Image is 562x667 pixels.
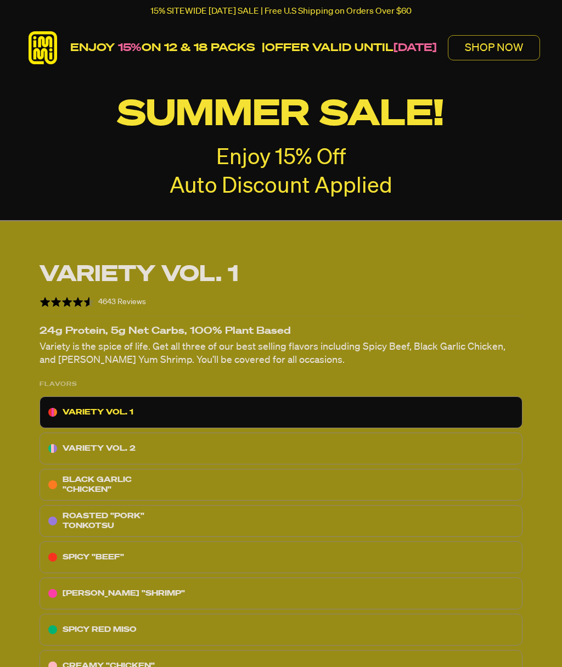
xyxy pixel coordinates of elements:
[98,298,146,306] span: 4643 Reviews
[14,94,548,136] p: SUMMER SALE!
[63,587,185,600] p: [PERSON_NAME] "SHRIMP"
[70,42,115,53] strong: ENJOY
[216,147,346,170] p: Enjoy 15% Off
[40,262,239,288] p: Variety Vol. 1
[118,42,142,53] span: 15%
[40,396,522,428] div: VARIETY VOL. 1
[48,625,57,634] img: fc2c7a02-spicy-red-miso.svg
[40,578,522,609] div: [PERSON_NAME] "SHRIMP"
[63,623,137,636] p: SPICY RED MISO
[40,541,522,573] div: SPICY "BEEF"
[265,42,394,53] strong: OFFER VALID UNTIL
[63,476,132,494] span: BLACK GARLIC "CHICKEN"
[150,7,412,16] p: 15% SITEWIDE [DATE] SALE | Free U.S Shipping on Orders Over $60
[40,327,522,335] p: 24g Protein, 5g Net Carbs, 100% Plant Based
[465,42,523,53] p: SHOP NOW
[48,444,57,453] img: icon-variety-vol2.svg
[40,342,505,365] span: Variety is the spice of life. Get all three of our best selling flavors including Spicy Beef, Bla...
[63,551,124,564] p: SPICY "BEEF"
[40,469,522,501] div: BLACK GARLIC "CHICKEN"
[40,505,522,537] div: ROASTED "PORK" TONKOTSU
[394,42,437,53] strong: [DATE]
[26,31,59,64] img: immi-logo.svg
[40,614,522,646] div: SPICY RED MISO
[63,512,144,530] span: ROASTED "PORK" TONKOTSU
[170,176,392,198] span: Auto Discount Applied
[63,406,133,419] p: VARIETY VOL. 1
[48,553,57,562] img: 7abd0c97-spicy-beef.svg
[40,378,77,391] p: FLAVORS
[48,589,57,598] img: 0be15cd5-tom-youm-shrimp.svg
[448,35,540,60] button: SHOP NOW
[40,433,522,464] div: VARIETY VOL. 2
[48,480,57,489] img: icon-black-garlic-chicken.svg
[70,41,437,54] p: ON 12 & 18 PACKS |
[63,442,136,455] p: VARIETY VOL. 2
[48,408,57,417] img: icon-variety-vol-1.svg
[48,517,57,525] img: 57ed4456-roasted-pork-tonkotsu.svg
